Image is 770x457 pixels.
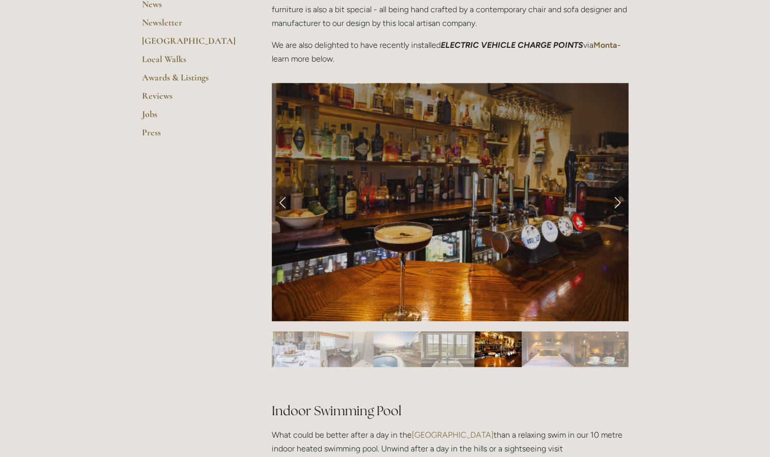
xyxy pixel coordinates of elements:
a: [GEOGRAPHIC_DATA] [412,430,494,440]
img: Slide 6 [273,331,320,367]
a: Next Slide [606,187,629,217]
img: Slide 8 [374,331,421,367]
a: Newsletter [142,17,239,35]
img: Slide 11 [522,331,575,367]
a: Press [142,127,239,145]
a: [GEOGRAPHIC_DATA] [142,35,239,53]
img: Slide 12 [575,331,629,367]
em: ELECTRIC VEHICLE CHARGE POINTS [441,40,583,50]
a: Awards & Listings [142,72,239,90]
img: Slide 7 [320,331,374,367]
a: Local Walks [142,53,239,72]
a: Jobs [142,108,239,127]
a: Monta [593,40,617,50]
a: Previous Slide [272,187,294,217]
a: Reviews [142,90,239,108]
h2: Indoor Swimming Pool [272,384,629,420]
img: Slide 9 [421,331,474,367]
img: Slide 10 [474,331,522,367]
p: We are also delighted to have recently installed via - learn more below. [272,38,629,66]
